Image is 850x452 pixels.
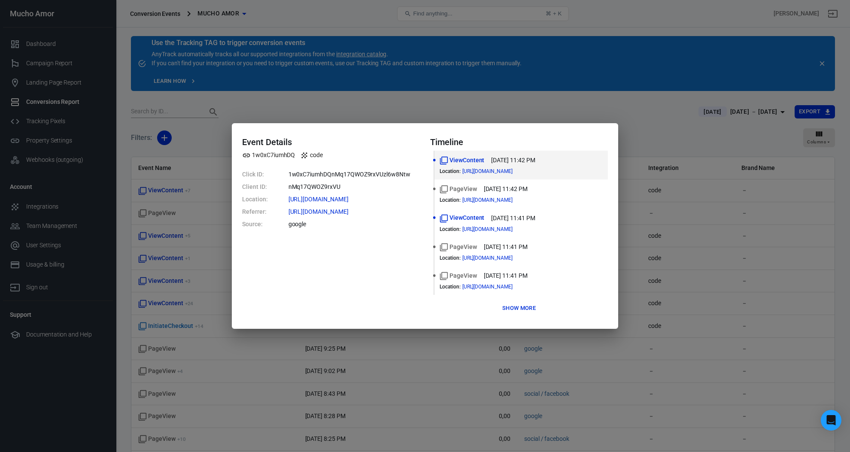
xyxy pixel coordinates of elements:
[484,271,528,280] time: 2025-10-07T23:41:29+02:00
[242,195,268,204] dt: Location:
[288,209,364,215] span: https://www.google.com/
[484,185,528,194] time: 2025-10-07T23:42:05+02:00
[288,170,420,179] dd: 1w0xC7iumhDQnMq17QWOZ9rxVUzl6w8Ntw
[821,410,841,431] div: Open Intercom Messenger
[242,207,268,216] dt: Referrer:
[440,271,477,280] span: Standard event name
[242,220,268,229] dt: Source:
[300,151,323,160] span: Integration
[242,137,420,147] h4: Event Details
[484,243,528,252] time: 2025-10-07T23:41:38+02:00
[462,227,528,232] span: https://muchoamor.it/emozione-cromantica/
[462,169,528,174] span: https://muchoamor.it/posterino-tenerino/
[500,302,538,315] button: Show more
[288,182,420,191] dd: nMq17QWOZ9rxVU
[462,284,528,289] span: https://muchoamor.it/
[242,170,268,179] dt: Click ID:
[430,137,608,147] h4: Timeline
[440,197,461,203] dt: Location :
[440,185,477,194] span: Standard event name
[288,220,420,229] dd: google
[491,214,535,223] time: 2025-10-07T23:41:38+02:00
[440,255,461,261] dt: Location :
[440,156,484,165] span: Standard event name
[440,213,484,222] span: Standard event name
[440,226,461,232] dt: Location :
[440,284,461,290] dt: Location :
[242,182,268,191] dt: Client ID:
[440,168,461,174] dt: Location :
[462,255,528,261] span: https://muchoamor.it/emozione-cromantica/
[462,197,528,203] span: https://muchoamor.it/posterino-tenerino/
[242,151,295,160] span: Property
[288,196,364,202] span: https://muchoamor.it/posterino-tenerino/
[491,156,535,165] time: 2025-10-07T23:42:05+02:00
[440,243,477,252] span: Standard event name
